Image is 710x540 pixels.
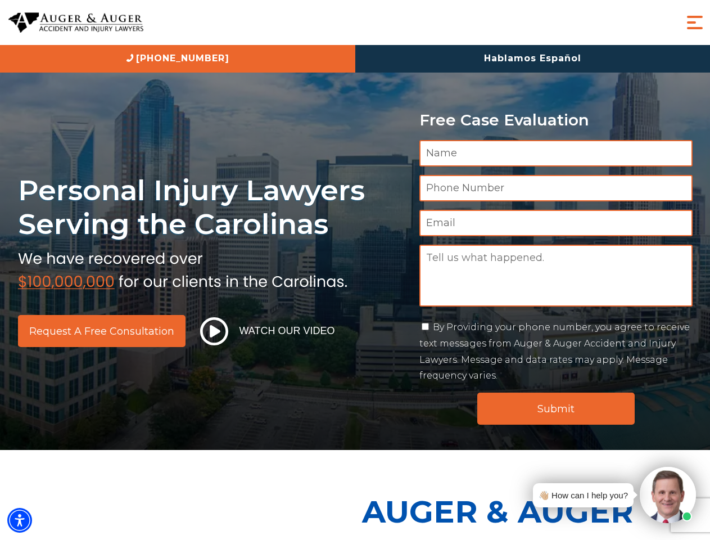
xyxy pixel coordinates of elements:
[640,467,696,523] img: Intaker widget Avatar
[477,393,635,425] input: Submit
[419,111,693,129] p: Free Case Evaluation
[18,173,406,241] h1: Personal Injury Lawyers Serving the Carolinas
[197,317,338,346] button: Watch Our Video
[419,140,693,166] input: Name
[362,484,704,539] p: Auger & Auger
[419,175,693,201] input: Phone Number
[684,11,706,34] button: Menu
[419,210,693,236] input: Email
[18,315,186,347] a: Request a Free Consultation
[18,247,347,290] img: sub text
[419,322,690,381] label: By Providing your phone number, you agree to receive text messages from Auger & Auger Accident an...
[7,508,32,533] div: Accessibility Menu
[8,12,143,33] img: Auger & Auger Accident and Injury Lawyers Logo
[29,326,174,336] span: Request a Free Consultation
[539,488,628,503] div: 👋🏼 How can I help you?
